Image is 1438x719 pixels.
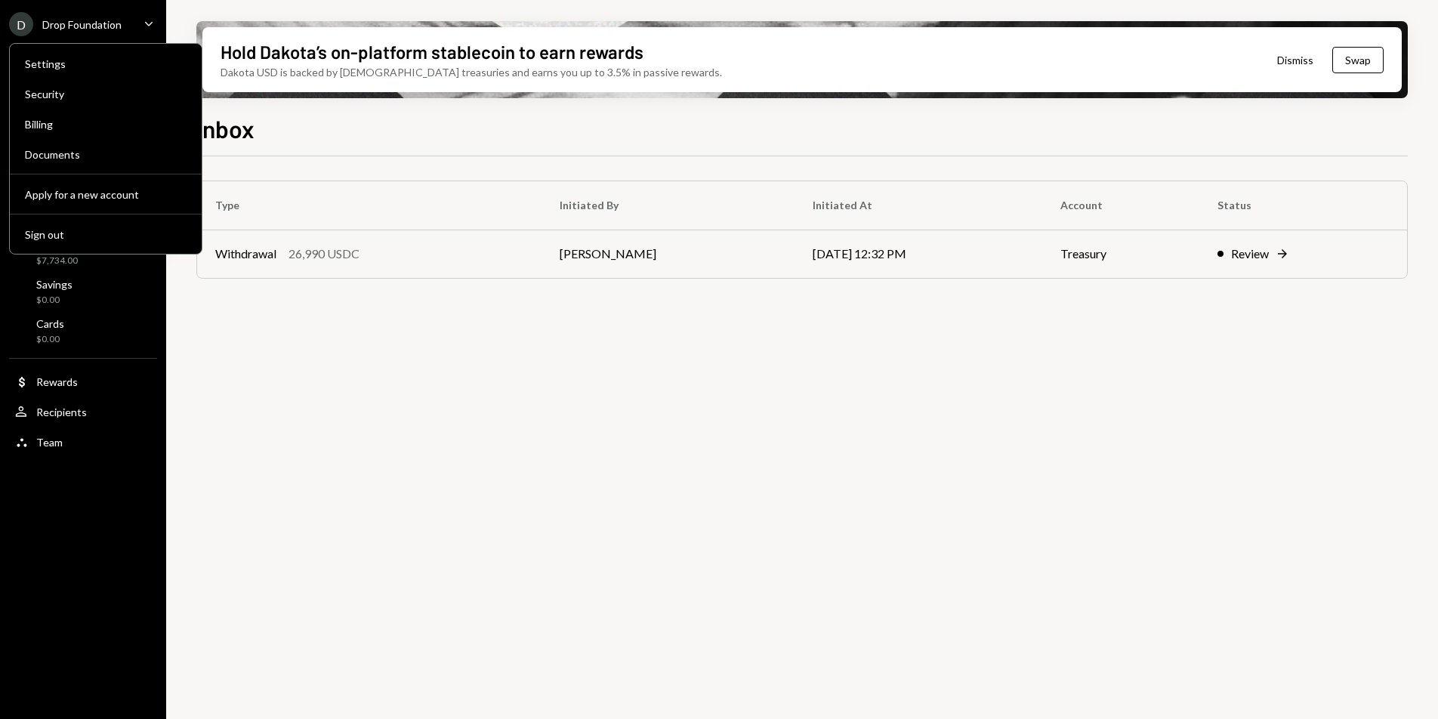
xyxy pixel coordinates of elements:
[16,50,196,77] a: Settings
[1332,47,1384,73] button: Swap
[1199,181,1407,230] th: Status
[9,398,157,425] a: Recipients
[197,181,542,230] th: Type
[16,110,196,137] a: Billing
[542,181,795,230] th: Initiated By
[1042,230,1199,278] td: Treasury
[25,228,187,241] div: Sign out
[36,333,64,346] div: $0.00
[16,140,196,168] a: Documents
[1042,181,1199,230] th: Account
[16,80,196,107] a: Security
[221,64,722,80] div: Dakota USD is backed by [DEMOGRAPHIC_DATA] treasuries and earns you up to 3.5% in passive rewards.
[25,188,187,201] div: Apply for a new account
[25,88,187,100] div: Security
[196,113,255,143] h1: Inbox
[36,278,73,291] div: Savings
[25,148,187,161] div: Documents
[36,436,63,449] div: Team
[16,221,196,248] button: Sign out
[9,12,33,36] div: D
[36,294,73,307] div: $0.00
[25,118,187,131] div: Billing
[9,368,157,395] a: Rewards
[25,57,187,70] div: Settings
[215,245,276,263] div: Withdrawal
[795,181,1042,230] th: Initiated At
[36,255,81,267] div: $7,734.00
[36,406,87,418] div: Recipients
[289,245,359,263] div: 26,990 USDC
[542,230,795,278] td: [PERSON_NAME]
[36,317,64,330] div: Cards
[795,230,1042,278] td: [DATE] 12:32 PM
[42,18,122,31] div: Drop Foundation
[1258,42,1332,78] button: Dismiss
[9,428,157,455] a: Team
[36,375,78,388] div: Rewards
[9,313,157,349] a: Cards$0.00
[16,181,196,208] button: Apply for a new account
[1231,245,1269,263] div: Review
[9,273,157,310] a: Savings$0.00
[221,39,643,64] div: Hold Dakota’s on-platform stablecoin to earn rewards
